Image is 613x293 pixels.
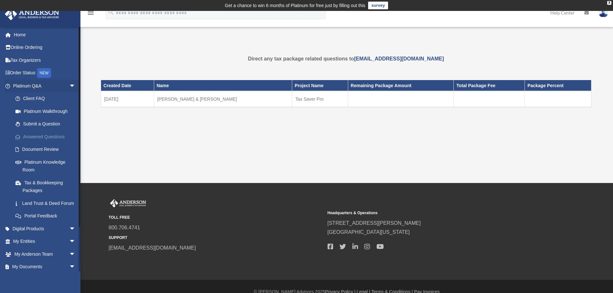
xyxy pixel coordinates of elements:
a: Home [5,28,85,41]
i: menu [87,9,95,17]
a: My Entitiesarrow_drop_down [5,235,85,248]
a: Tax & Bookkeeping Packages [9,176,82,197]
th: Remaining Package Amount [348,80,454,91]
th: Created Date [101,80,154,91]
small: Headquarters & Operations [328,210,542,216]
td: Tax Saver Pro [292,91,348,107]
span: arrow_drop_down [69,79,82,93]
a: Client FAQ [9,92,85,105]
a: My Anderson Teamarrow_drop_down [5,248,85,261]
a: Platinum Knowledge Room [9,156,85,176]
span: arrow_drop_down [69,248,82,261]
a: Document Review [9,143,85,156]
th: Name [154,80,292,91]
a: Land Trust & Deed Forum [9,197,85,210]
a: Online Ordering [5,41,85,54]
a: Platinum Walkthrough [9,105,85,118]
a: Portal Feedback [9,210,85,223]
td: [PERSON_NAME] & [PERSON_NAME] [154,91,292,107]
th: Total Package Fee [454,80,525,91]
a: Platinum Q&Aarrow_drop_down [5,79,85,92]
a: 800.706.4741 [109,225,140,230]
div: NEW [37,68,51,78]
img: Anderson Advisors Platinum Portal [3,8,61,20]
th: Project Name [292,80,348,91]
a: Tax Organizers [5,54,85,67]
span: arrow_drop_down [69,261,82,274]
a: survey [368,2,388,9]
span: arrow_drop_down [69,235,82,248]
a: [EMAIL_ADDRESS][DOMAIN_NAME] [354,56,444,61]
a: [GEOGRAPHIC_DATA][US_STATE] [328,229,410,235]
td: [DATE] [101,91,154,107]
div: Get a chance to win 6 months of Platinum for free just by filling out this [225,2,366,9]
div: close [607,1,611,5]
a: My Documentsarrow_drop_down [5,261,85,273]
small: SUPPORT [109,234,323,241]
a: Order StatusNEW [5,67,85,80]
span: arrow_drop_down [69,222,82,235]
img: User Pic [599,8,608,17]
a: [STREET_ADDRESS][PERSON_NAME] [328,220,421,226]
a: [EMAIL_ADDRESS][DOMAIN_NAME] [109,245,196,251]
img: Anderson Advisors Platinum Portal [109,199,147,207]
strong: Direct any tax package related questions to [248,56,444,61]
a: Submit a Question [9,118,85,131]
a: Digital Productsarrow_drop_down [5,222,85,235]
small: TOLL FREE [109,214,323,221]
a: Answered Questions [9,130,85,143]
i: search [107,9,115,16]
a: menu [87,11,95,17]
th: Package Percent [525,80,591,91]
